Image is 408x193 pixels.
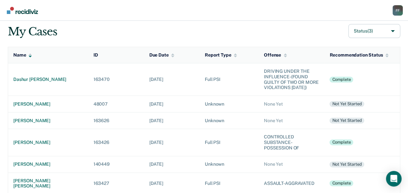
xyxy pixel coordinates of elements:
td: 140449 [88,156,144,173]
button: Profile dropdown button [392,5,403,16]
td: [DATE] [144,156,200,173]
div: dashur [PERSON_NAME] [13,77,83,82]
td: 163626 [88,112,144,129]
div: None Yet [264,118,319,123]
div: [PERSON_NAME] [PERSON_NAME] [13,178,83,189]
div: Complete [329,180,353,186]
td: Unknown [200,96,259,112]
div: Complete [329,139,353,145]
div: [PERSON_NAME] [13,101,83,107]
div: Recommendation Status [329,52,389,58]
div: Not yet started [329,118,364,123]
div: Name [13,52,32,58]
td: 48007 [88,96,144,112]
img: Recidiviz [7,7,38,14]
div: DRIVING UNDER THE INFLUENCE-(FOUND GUILTY OF TWO OR MORE VIOLATIONS [DATE]) [264,69,319,90]
div: F F [392,5,403,16]
td: Full PSI [200,129,259,156]
td: Unknown [200,112,259,129]
button: Status(3) [348,24,400,38]
td: Full PSI [200,63,259,96]
td: 163426 [88,129,144,156]
td: Unknown [200,156,259,173]
div: Offense [264,52,287,58]
div: [PERSON_NAME] [13,140,83,145]
div: My Cases [8,25,57,38]
td: [DATE] [144,96,200,112]
div: None Yet [264,161,319,167]
div: CONTROLLED SUBSTANCE-POSSESSION OF [264,134,319,150]
div: Not yet started [329,101,364,107]
div: ASSAULT-AGGRAVATED [264,181,319,186]
div: ID [93,52,98,58]
div: [PERSON_NAME] [13,118,83,123]
td: [DATE] [144,63,200,96]
td: [DATE] [144,129,200,156]
div: Not yet started [329,161,364,167]
div: [PERSON_NAME] [13,161,83,167]
td: 163470 [88,63,144,96]
div: Open Intercom Messenger [386,171,402,187]
div: Due Date [149,52,175,58]
div: None Yet [264,101,319,107]
td: [DATE] [144,112,200,129]
div: Report Type [205,52,237,58]
div: Complete [329,77,353,83]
